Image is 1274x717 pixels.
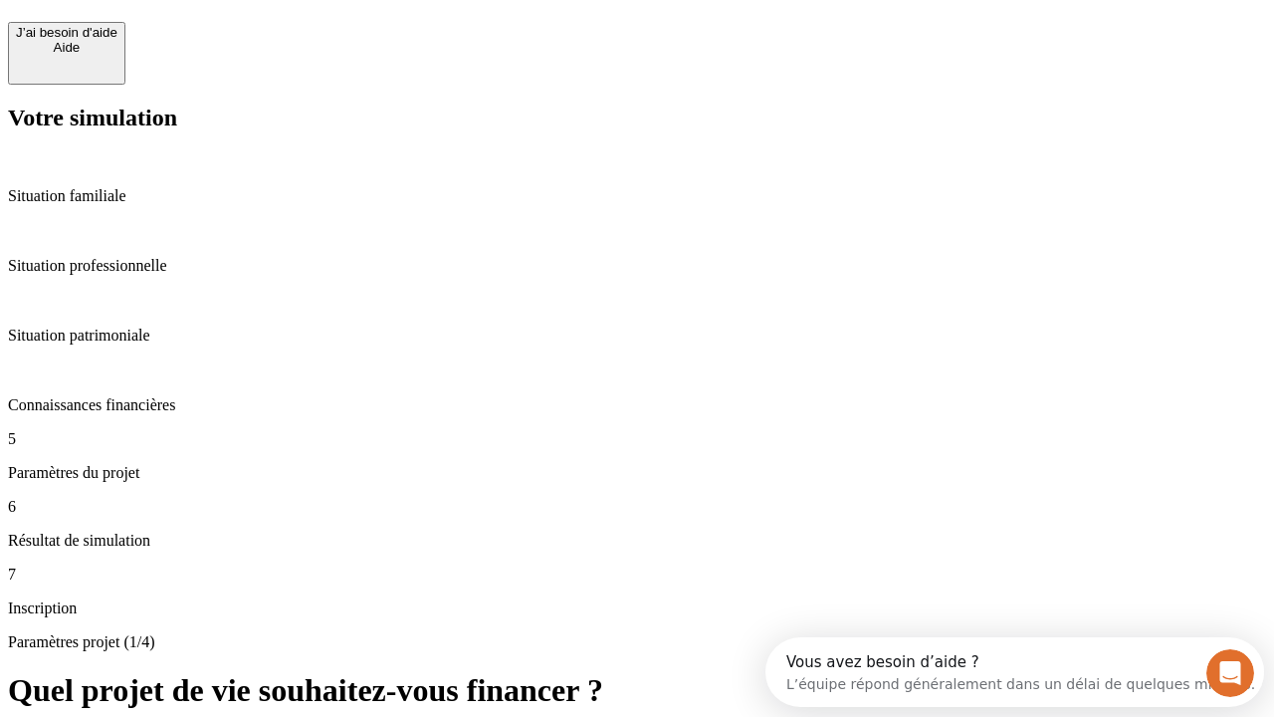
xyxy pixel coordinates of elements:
[8,257,1266,275] p: Situation professionnelle
[1206,649,1254,697] iframe: Intercom live chat
[8,566,1266,584] p: 7
[8,498,1266,516] p: 6
[8,633,1266,651] p: Paramètres projet (1/4)
[21,33,490,54] div: L’équipe répond généralement dans un délai de quelques minutes.
[765,637,1264,707] iframe: Intercom live chat discovery launcher
[8,464,1266,482] p: Paramètres du projet
[16,40,117,55] div: Aide
[8,430,1266,448] p: 5
[8,8,548,63] div: Ouvrir le Messenger Intercom
[8,22,125,85] button: J’ai besoin d'aideAide
[8,327,1266,345] p: Situation patrimoniale
[8,599,1266,617] p: Inscription
[8,187,1266,205] p: Situation familiale
[8,532,1266,550] p: Résultat de simulation
[16,25,117,40] div: J’ai besoin d'aide
[8,105,1266,131] h2: Votre simulation
[21,17,490,33] div: Vous avez besoin d’aide ?
[8,396,1266,414] p: Connaissances financières
[8,672,1266,709] h1: Quel projet de vie souhaitez-vous financer ?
